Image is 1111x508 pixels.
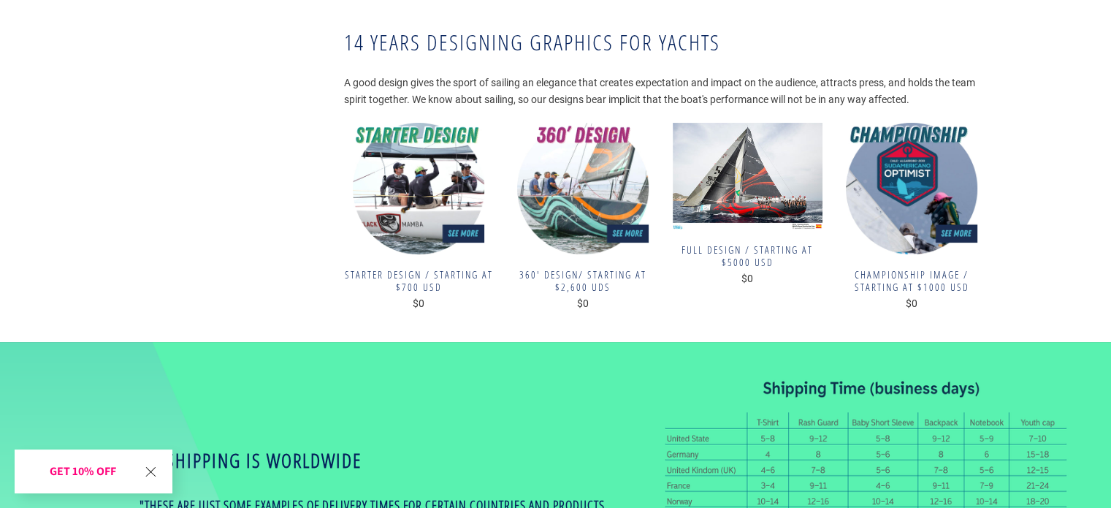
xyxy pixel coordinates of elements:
[673,244,822,269] span: FULL DESIGN / Starting at $5000 USD
[577,297,589,309] span: $0
[508,123,658,254] img: Boatbranding 360' DESIGN/ Starting at $2,600 UDS Sailing-Gift Regatta Yacht Sailing-Lifestyle Sai...
[344,123,494,254] img: STARTER DESIGN / Starting at $700 USD
[344,269,494,294] span: STARTER DESIGN / Starting at $700 USD
[344,77,975,105] span: A good design gives the sport of sailing an elegance that creates expectation and impact on the a...
[140,446,622,476] h2: ✈️
[673,123,822,230] img: Boatbranding FULL DESIGN / Starting at $5000 USD Sailing-Gift Regatta Yacht Sailing-Lifestyle Sai...
[508,269,658,309] a: 360' DESIGN/ Starting at $2,600 UDS $0
[344,20,987,64] h4: 14 YEARS DESIGNING GRAPHICS FOR YACHTS
[837,269,987,309] a: CHAMPIONSHIP IMAGE / Starting at $1000 USD $0
[837,123,987,254] img: Boatbranding CHAMPIONSHIP IMAGE / Starting at $1000 USD Sailing-Gift Regatta Yacht Sailing-Lifest...
[837,269,987,294] span: CHAMPIONSHIP IMAGE / Starting at $1000 USD
[741,273,753,284] span: $0
[344,123,494,254] a: STARTER DESIGN / Starting at $700 USD STARTER DESIGN / Starting at $700 USD
[166,447,362,474] strong: Shipping is worldwide
[673,244,822,284] a: FULL DESIGN / Starting at $5000 USD $0
[344,269,494,309] a: STARTER DESIGN / Starting at $700 USD $0
[906,297,917,309] span: $0
[508,269,658,294] span: 360' DESIGN/ Starting at $2,600 UDS
[413,297,424,309] span: $0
